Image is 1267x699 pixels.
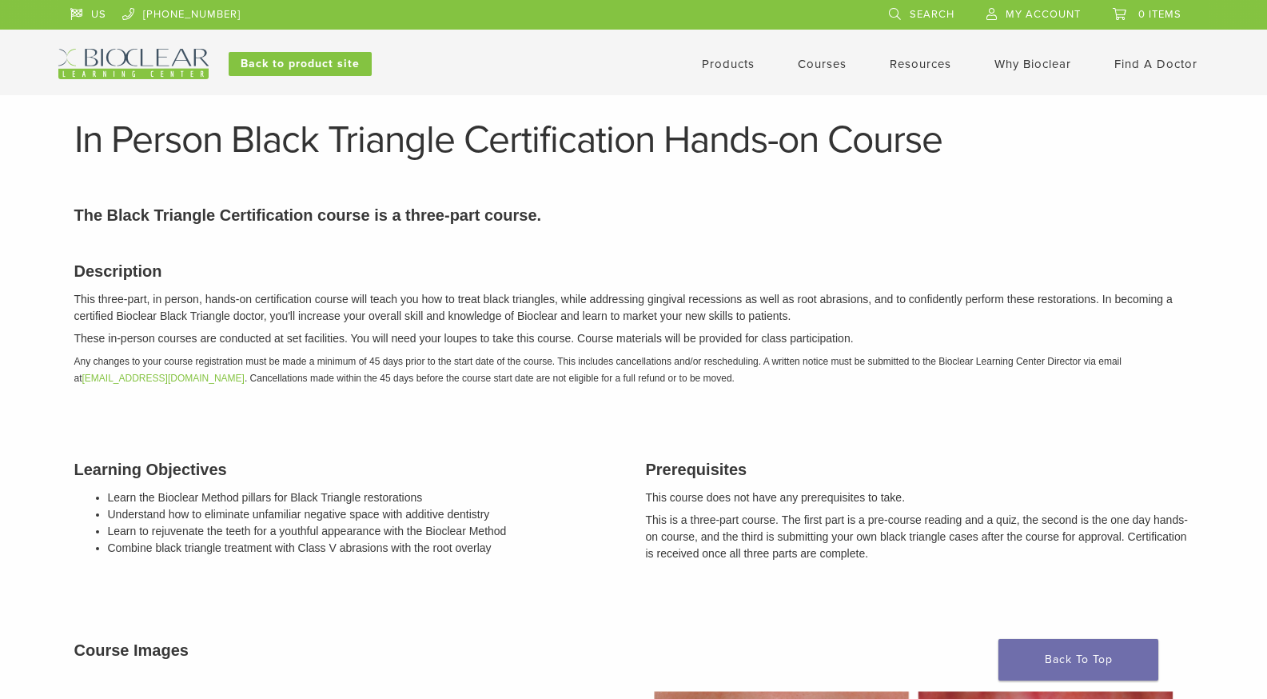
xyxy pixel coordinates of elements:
[74,330,1193,347] p: These in-person courses are conducted at set facilities. You will need your loupes to take this c...
[646,457,1193,481] h3: Prerequisites
[994,57,1071,71] a: Why Bioclear
[74,291,1193,325] p: This three-part, in person, hands-on certification course will teach you how to treat black trian...
[74,638,1193,662] h3: Course Images
[74,457,622,481] h3: Learning Objectives
[1006,8,1081,21] span: My Account
[702,57,755,71] a: Products
[108,523,622,540] li: Learn to rejuvenate the teeth for a youthful appearance with the Bioclear Method
[108,489,622,506] li: Learn the Bioclear Method pillars for Black Triangle restorations
[1138,8,1181,21] span: 0 items
[229,52,372,76] a: Back to product site
[82,373,245,384] a: [EMAIL_ADDRESS][DOMAIN_NAME]
[74,121,1193,159] h1: In Person Black Triangle Certification Hands-on Course
[74,259,1193,283] h3: Description
[646,512,1193,562] p: This is a three-part course. The first part is a pre-course reading and a quiz, the second is the...
[910,8,954,21] span: Search
[798,57,847,71] a: Courses
[646,489,1193,506] p: This course does not have any prerequisites to take.
[108,506,622,523] li: Understand how to eliminate unfamiliar negative space with additive dentistry
[74,356,1122,384] em: Any changes to your course registration must be made a minimum of 45 days prior to the start date...
[74,203,1193,227] p: The Black Triangle Certification course is a three-part course.
[1114,57,1197,71] a: Find A Doctor
[108,540,622,557] li: Combine black triangle treatment with Class V abrasions with the root overlay
[998,639,1158,681] a: Back To Top
[890,57,951,71] a: Resources
[58,49,209,79] img: Bioclear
